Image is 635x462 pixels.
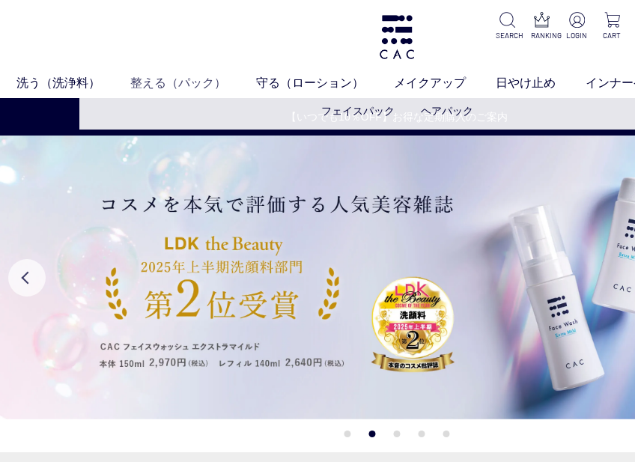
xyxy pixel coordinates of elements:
p: RANKING [531,30,553,41]
button: 4 of 5 [419,431,425,437]
a: フェイスパック [321,105,395,117]
button: 5 of 5 [443,431,450,437]
a: 日やけ止め [496,74,586,92]
img: logo [377,15,416,59]
button: Previous [8,259,46,297]
a: CART [601,12,623,41]
a: ヘアパック [421,105,473,117]
p: LOGIN [566,30,589,41]
a: SEARCH [496,12,518,41]
button: 3 of 5 [394,431,401,437]
a: RANKING [531,12,553,41]
button: 1 of 5 [344,431,351,437]
a: 守る（ローション） [256,74,394,92]
a: 整える（パック） [130,74,256,92]
p: CART [601,30,623,41]
a: LOGIN [566,12,589,41]
a: 洗う（洗浄料） [16,74,130,92]
p: SEARCH [496,30,518,41]
a: メイクアップ [394,74,496,92]
button: 2 of 5 [369,431,376,437]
